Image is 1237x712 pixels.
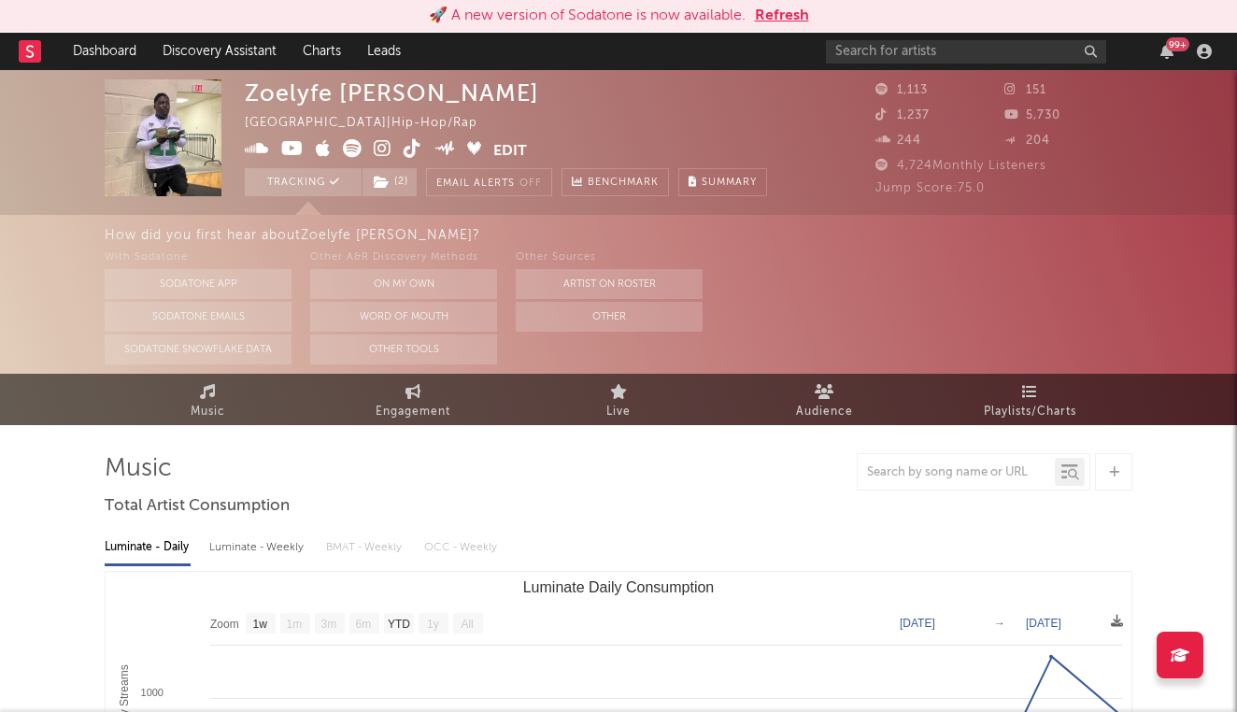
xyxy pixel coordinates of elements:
[105,247,291,269] div: With Sodatone
[105,335,291,364] button: Sodatone Snowflake Data
[245,168,362,196] button: Tracking
[826,40,1106,64] input: Search for artists
[796,401,853,423] span: Audience
[461,618,473,631] text: All
[519,178,542,189] em: Off
[210,618,239,631] text: Zoom
[516,302,703,332] button: Other
[721,374,927,425] a: Audience
[363,168,417,196] button: (2)
[310,335,497,364] button: Other Tools
[376,401,450,423] span: Engagement
[209,532,307,563] div: Luminate - Weekly
[678,168,767,196] button: Summary
[1160,44,1173,59] button: 99+
[994,617,1005,630] text: →
[105,532,191,563] div: Luminate - Daily
[245,112,520,135] div: [GEOGRAPHIC_DATA] | Hip-Hop/Rap
[562,168,669,196] a: Benchmark
[1166,37,1189,51] div: 99 +
[927,374,1132,425] a: Playlists/Charts
[755,5,809,27] button: Refresh
[516,374,721,425] a: Live
[245,79,539,107] div: Zoelyfe [PERSON_NAME]
[1026,617,1061,630] text: [DATE]
[523,579,715,595] text: Luminate Daily Consumption
[984,401,1076,423] span: Playlists/Charts
[105,269,291,299] button: Sodatone App
[290,33,354,70] a: Charts
[60,33,149,70] a: Dashboard
[287,618,303,631] text: 1m
[354,33,414,70] a: Leads
[516,247,703,269] div: Other Sources
[493,139,527,163] button: Edit
[105,224,1237,247] div: How did you first hear about Zoelyfe [PERSON_NAME] ?
[388,618,410,631] text: YTD
[858,465,1055,480] input: Search by song name or URL
[321,618,337,631] text: 3m
[149,33,290,70] a: Discovery Assistant
[875,160,1046,172] span: 4,724 Monthly Listeners
[702,178,757,188] span: Summary
[875,135,921,147] span: 244
[875,109,930,121] span: 1,237
[516,269,703,299] button: Artist on Roster
[362,168,418,196] span: ( 2 )
[606,401,631,423] span: Live
[426,168,552,196] button: Email AlertsOff
[427,618,439,631] text: 1y
[875,84,928,96] span: 1,113
[429,5,746,27] div: 🚀 A new version of Sodatone is now available.
[105,302,291,332] button: Sodatone Emails
[141,687,164,698] text: 1000
[588,172,659,194] span: Benchmark
[900,617,935,630] text: [DATE]
[875,182,985,194] span: Jump Score: 75.0
[310,247,497,269] div: Other A&R Discovery Methods
[1004,84,1046,96] span: 151
[253,618,268,631] text: 1w
[310,374,516,425] a: Engagement
[356,618,372,631] text: 6m
[105,495,290,518] span: Total Artist Consumption
[191,401,225,423] span: Music
[1004,135,1050,147] span: 204
[1004,109,1060,121] span: 5,730
[310,302,497,332] button: Word Of Mouth
[105,374,310,425] a: Music
[310,269,497,299] button: On My Own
